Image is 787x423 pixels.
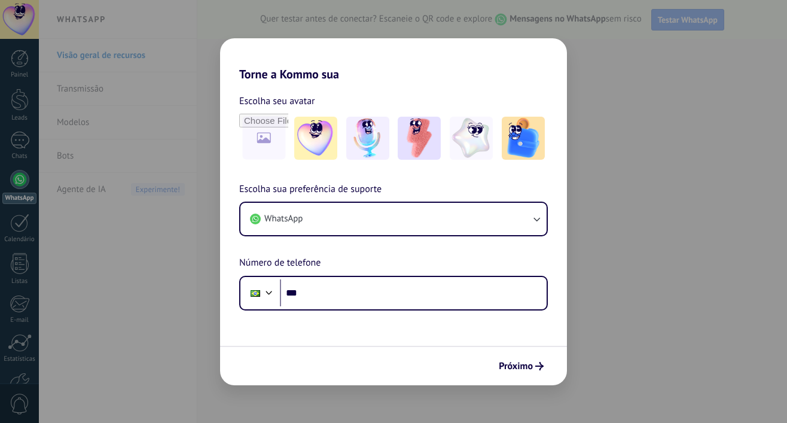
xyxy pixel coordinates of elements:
[239,93,315,109] span: Escolha seu avatar
[493,356,549,376] button: Próximo
[499,362,533,370] span: Próximo
[346,117,389,160] img: -2.jpeg
[450,117,493,160] img: -4.jpeg
[244,281,267,306] div: Brazil: + 55
[239,182,382,197] span: Escolha sua preferência de suporte
[398,117,441,160] img: -3.jpeg
[294,117,337,160] img: -1.jpeg
[264,213,303,225] span: WhatsApp
[220,38,567,81] h2: Torne a Kommo sua
[239,255,321,271] span: Número de telefone
[502,117,545,160] img: -5.jpeg
[240,203,547,235] button: WhatsApp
